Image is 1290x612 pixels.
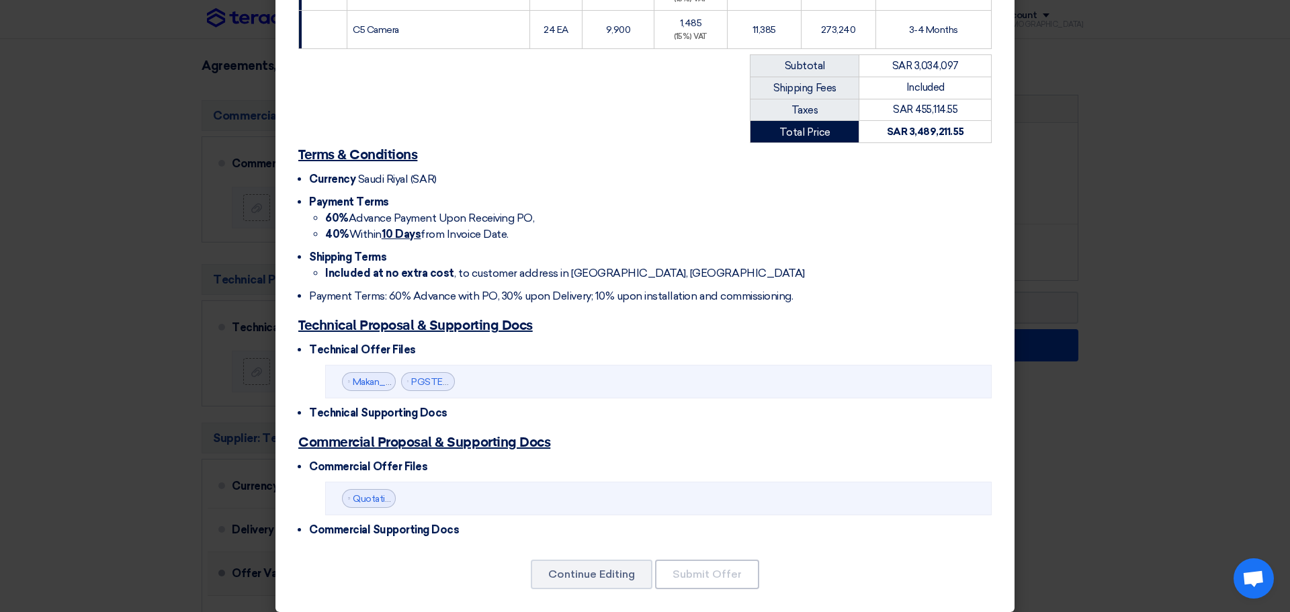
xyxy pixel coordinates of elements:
a: PGSTECHNICALSUBMITAL_Updated_1760447685578.pdf [411,376,666,388]
font: Technical Supporting Docs [309,406,447,419]
font: Terms & Conditions [298,148,417,162]
font: 10 Days [382,228,421,241]
font: Payment Terms: 60% Advance with PO, 30% upon Delivery; 10% upon installation and commissioning. [309,290,793,302]
font: Currency [309,173,355,185]
font: Submit Offer [673,568,742,580]
font: SAR 3,489,211.55 [887,126,964,138]
font: Continue Editing [548,568,635,580]
font: , to customer address in [GEOGRAPHIC_DATA], [GEOGRAPHIC_DATA] [454,267,805,279]
font: Total Price [779,126,830,138]
font: 3-4 Months [909,24,958,36]
font: 60% [325,212,349,224]
font: 11,385 [752,24,776,36]
font: Within [349,228,382,241]
font: Commercial Offer Files [309,460,427,473]
font: Included [906,81,945,93]
font: Shipping Fees [773,82,836,94]
a: Makan_Company_Profile_1757859920478.pdf [353,376,553,388]
font: Saudi Riyal (SAR) [358,173,437,185]
font: Included at no extra cost [325,267,454,279]
font: from Invoice Date. [421,228,508,241]
font: 40% [325,228,349,241]
font: SAR 3,034,097 [892,60,959,72]
button: Continue Editing [531,560,652,589]
font: Subtotal [785,60,825,72]
a: Quotation__S__JR_1760446565665.pdf [353,493,532,505]
font: Payment Terms [309,195,389,208]
font: Technical Proposal & Supporting Docs [298,319,533,333]
font: Commercial Proposal & Supporting Docs [298,436,550,449]
font: (15%) VAT [674,32,707,41]
font: Taxes [791,104,818,116]
font: 9,900 [606,24,631,36]
font: 24 EA [544,24,568,36]
button: Submit Offer [655,560,759,589]
font: Shipping Terms [309,251,386,263]
font: Advance Payment Upon Receiving PO, [349,212,535,224]
div: Open chat [1234,558,1274,599]
font: Technical Offer Files [309,343,416,356]
font: SAR 455,114.55 [893,103,957,116]
font: 273,240 [821,24,856,36]
font: Commercial Supporting Docs [309,523,460,536]
font: C5 Camera [353,24,399,36]
font: 1,485 [680,17,702,29]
